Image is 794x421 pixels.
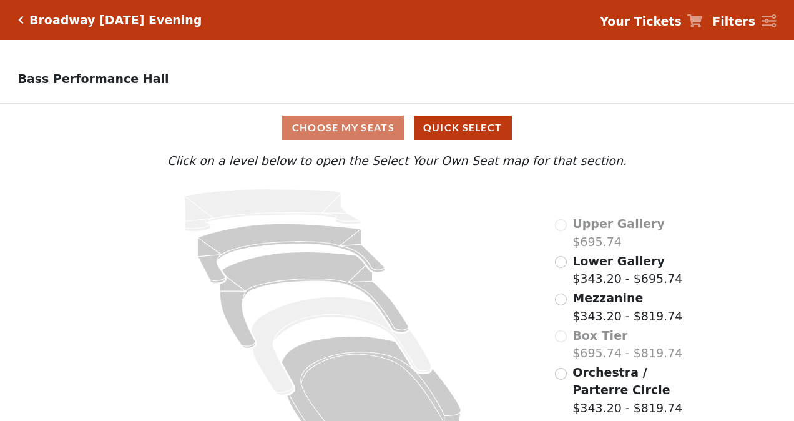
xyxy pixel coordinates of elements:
span: Orchestra / Parterre Circle [572,365,670,397]
h5: Broadway [DATE] Evening [29,13,202,27]
path: Lower Gallery - Seats Available: 36 [198,224,385,283]
path: Upper Gallery - Seats Available: 0 [184,189,361,232]
span: Box Tier [572,329,627,342]
a: Click here to go back to filters [18,16,24,24]
label: $695.74 [572,215,665,250]
label: $695.74 - $819.74 [572,327,682,362]
label: $343.20 - $819.74 [572,289,682,325]
a: Your Tickets [600,12,702,31]
label: $343.20 - $819.74 [572,364,686,417]
span: Upper Gallery [572,217,665,230]
label: $343.20 - $695.74 [572,252,682,288]
strong: Filters [712,14,755,28]
a: Filters [712,12,776,31]
span: Mezzanine [572,291,643,305]
button: Quick Select [414,116,512,140]
strong: Your Tickets [600,14,682,28]
p: Click on a level below to open the Select Your Own Seat map for that section. [108,152,686,170]
span: Lower Gallery [572,254,665,268]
